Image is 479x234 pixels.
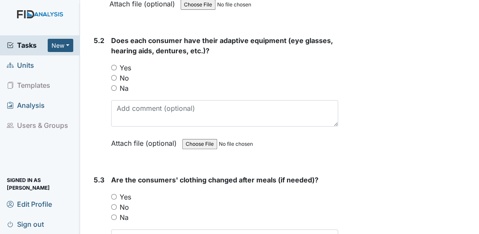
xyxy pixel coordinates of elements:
span: Are the consumers' clothing changed after meals (if needed)? [111,176,318,184]
span: Analysis [7,99,45,112]
label: Attach file (optional) [111,133,180,148]
input: Yes [111,65,117,70]
span: Does each consumer have their adaptive equipment (eye glasses, hearing aids, dentures, etc.)? [111,36,333,55]
label: Yes [120,192,131,202]
input: Na [111,214,117,220]
label: No [120,73,129,83]
label: Yes [120,63,131,73]
span: Signed in as [PERSON_NAME] [7,177,73,191]
label: 5.3 [94,175,104,185]
input: No [111,75,117,81]
input: Na [111,85,117,91]
button: New [48,39,73,52]
label: No [120,202,129,212]
span: Edit Profile [7,197,52,211]
span: Units [7,59,34,72]
input: No [111,204,117,210]
a: Tasks [7,40,48,50]
span: Sign out [7,217,44,231]
label: Na [120,83,129,93]
label: 5.2 [94,35,104,46]
input: Yes [111,194,117,199]
label: Na [120,212,129,222]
